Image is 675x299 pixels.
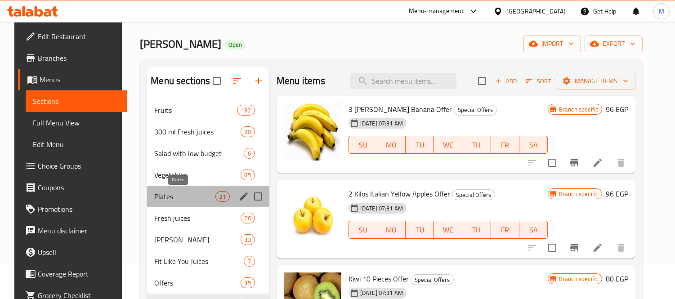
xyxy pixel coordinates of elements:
span: Choice Groups [38,161,120,171]
button: Branch-specific-item [563,237,585,259]
h6: 96 EGP [606,103,628,116]
span: [PERSON_NAME] [154,234,240,245]
span: Fruits [154,105,237,116]
span: 132 [237,106,254,115]
span: FR [495,223,516,237]
div: Fit Like You Juices7 [147,250,269,272]
span: Salad with low budget [154,148,243,159]
span: Menu disclaimer [38,225,120,236]
span: TH [466,223,487,237]
span: Add item [492,74,520,88]
a: Upsell [18,241,127,263]
a: Sections [26,90,127,112]
span: Upsell [38,247,120,258]
span: 20 [241,128,255,136]
span: TH [466,138,487,152]
div: items [215,191,230,202]
div: Vegetables85 [147,164,269,186]
span: 6 [244,149,255,158]
span: Special Offers [411,275,453,285]
span: 2 Kilos Italian Yellow Apples Offer [349,187,450,201]
span: Open [225,41,246,49]
div: Fakahany Abdallah Offers [154,234,240,245]
span: Select all sections [207,71,226,90]
span: 33 [241,236,255,244]
h6: 80 EGP [606,272,628,285]
div: Salad with low budget6 [147,143,269,164]
button: edit [237,190,250,203]
button: MO [377,221,406,239]
span: TU [409,138,430,152]
div: Special Offers [411,274,454,285]
div: Special Offers [452,189,495,200]
span: MO [381,138,402,152]
span: Offers [154,277,240,288]
div: Menu-management [409,6,464,17]
span: Branch specific [555,105,602,114]
span: Branches [38,53,120,63]
div: 300 ml Fresh juices20 [147,121,269,143]
a: Edit menu item [592,157,603,168]
button: Add section [248,70,269,92]
span: Branch specific [555,275,602,283]
a: Promotions [18,198,127,220]
a: Coverage Report [18,263,127,285]
span: Coverage Report [38,268,120,279]
span: 3 [PERSON_NAME] Banana Offer [349,103,452,116]
div: Fruits132 [147,99,269,121]
span: Edit Menu [33,139,120,150]
a: Edit Menu [26,134,127,155]
span: Special Offers [452,190,495,200]
button: FR [491,221,519,239]
span: Manage items [564,76,628,87]
span: Special Offers [454,105,496,115]
button: export [585,36,643,52]
button: TH [462,136,491,154]
span: FR [495,138,516,152]
a: Edit menu item [592,242,603,253]
a: Branches [18,47,127,69]
span: SU [353,138,374,152]
span: Fresh juices [154,213,240,223]
button: delete [610,237,632,259]
button: WE [434,136,462,154]
button: TH [462,221,491,239]
span: 7 [244,257,255,266]
button: Manage items [557,73,635,89]
div: Open [225,40,246,50]
span: SA [523,138,544,152]
span: export [592,38,635,49]
span: 26 [241,214,255,223]
span: Vegetables [154,170,240,180]
a: Menus [18,69,127,90]
span: Menus [40,74,120,85]
span: SU [353,223,374,237]
span: 85 [241,171,255,179]
span: [DATE] 07:31 AM [357,119,407,128]
div: Special Offers [454,105,497,116]
button: SA [519,136,548,154]
span: TU [409,223,430,237]
button: Sort [524,74,553,88]
div: 300 ml Fresh juices [154,126,240,137]
span: M [659,6,664,16]
button: FR [491,136,519,154]
span: 31 [216,192,229,201]
div: items [237,105,255,116]
span: SA [523,223,544,237]
input: search [350,73,456,89]
span: WE [438,138,459,152]
img: 2 Kilos Italian Yellow Apples Offer [284,187,341,245]
span: Select to update [543,238,562,257]
h2: Menu items [277,74,326,88]
div: items [241,170,255,180]
span: WE [438,223,459,237]
a: Edit Restaurant [18,26,127,47]
span: Select to update [543,153,562,172]
span: Fit Like You Juices [154,256,243,267]
div: Offers35 [147,272,269,294]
